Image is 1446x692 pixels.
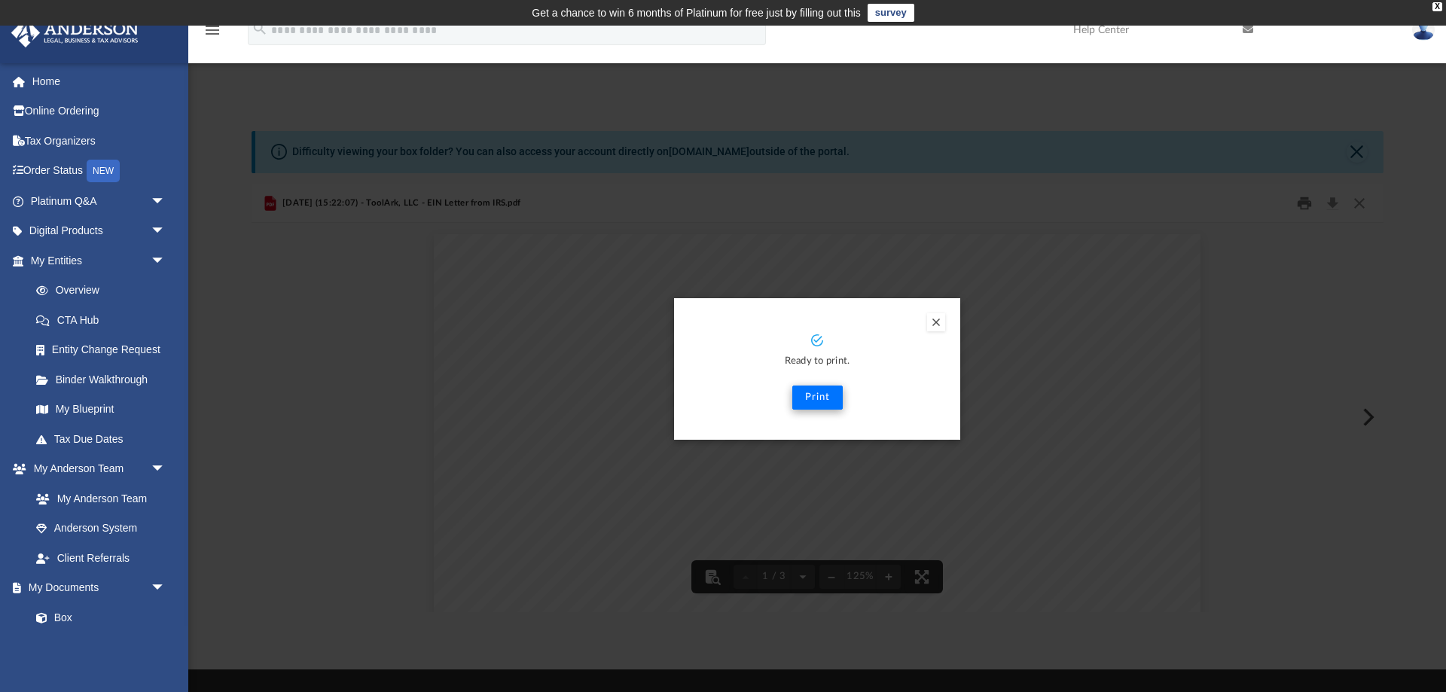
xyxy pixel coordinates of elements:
div: NEW [87,160,120,182]
a: My Blueprint [21,395,181,425]
div: Get a chance to win 6 months of Platinum for free just by filling out this [532,4,861,22]
a: Home [11,66,188,96]
a: Tax Due Dates [21,424,188,454]
div: Preview [252,184,1383,612]
span: arrow_drop_down [151,216,181,247]
a: Binder Walkthrough [21,364,188,395]
a: menu [203,29,221,39]
span: arrow_drop_down [151,186,181,217]
img: User Pic [1412,19,1435,41]
p: Ready to print. [689,353,945,370]
i: menu [203,21,221,39]
a: Meeting Minutes [21,633,181,663]
a: Overview [21,276,188,306]
a: survey [868,4,914,22]
a: My Anderson Team [21,483,173,514]
button: Print [792,386,843,410]
a: Digital Productsarrow_drop_down [11,216,188,246]
span: arrow_drop_down [151,245,181,276]
a: Entity Change Request [21,335,188,365]
i: search [252,20,268,37]
div: close [1432,2,1442,11]
a: My Documentsarrow_drop_down [11,573,181,603]
span: arrow_drop_down [151,454,181,485]
a: Online Ordering [11,96,188,127]
a: CTA Hub [21,305,188,335]
a: Client Referrals [21,543,181,573]
a: Platinum Q&Aarrow_drop_down [11,186,188,216]
a: Tax Organizers [11,126,188,156]
a: My Anderson Teamarrow_drop_down [11,454,181,484]
a: Anderson System [21,514,181,544]
span: arrow_drop_down [151,573,181,604]
a: Box [21,602,173,633]
img: Anderson Advisors Platinum Portal [7,18,143,47]
a: Order StatusNEW [11,156,188,187]
a: My Entitiesarrow_drop_down [11,245,188,276]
